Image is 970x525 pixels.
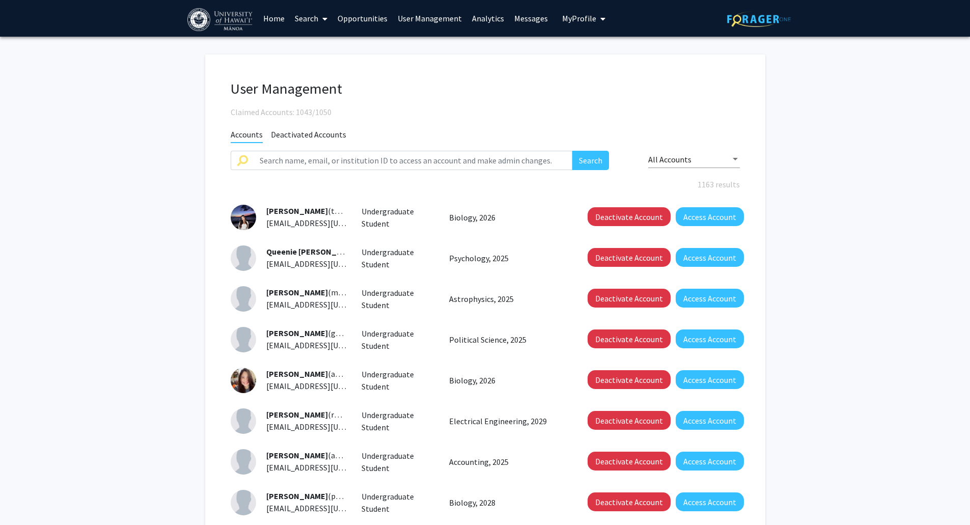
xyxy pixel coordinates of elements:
p: Astrophysics, 2025 [449,293,565,305]
img: University of Hawaiʻi at Mānoa Logo [187,8,255,31]
img: Profile Picture [231,449,256,475]
span: (tagres) [266,206,356,216]
button: Deactivate Account [588,411,671,430]
span: [EMAIL_ADDRESS][US_STATE][DOMAIN_NAME] [266,462,432,473]
div: 1163 results [223,178,747,190]
img: Profile Picture [231,368,256,393]
p: Biology, 2026 [449,211,565,224]
button: Deactivate Account [588,492,671,511]
button: Deactivate Account [588,289,671,308]
div: Undergraduate Student [354,450,441,474]
button: Deactivate Account [588,207,671,226]
p: Accounting, 2025 [449,456,565,468]
span: [EMAIL_ADDRESS][US_STATE][DOMAIN_NAME] [266,503,432,513]
span: [EMAIL_ADDRESS][US_STATE][DOMAIN_NAME] [266,340,432,350]
span: [PERSON_NAME] [266,287,328,297]
button: Search [572,151,609,170]
a: Home [258,1,290,36]
h1: User Management [231,80,740,98]
img: Profile Picture [231,245,256,271]
div: Undergraduate Student [354,205,441,230]
div: Undergraduate Student [354,287,441,311]
span: [EMAIL_ADDRESS][US_STATE][DOMAIN_NAME] [266,381,432,391]
button: Access Account [676,248,744,267]
span: (pka7) [266,491,350,501]
span: (gacoba) [266,328,359,338]
a: Analytics [467,1,509,36]
div: Undergraduate Student [354,490,441,515]
button: Access Account [676,370,744,389]
button: Access Account [676,411,744,430]
span: [PERSON_NAME] [266,328,328,338]
span: (acostaan) [266,369,366,379]
p: Psychology, 2025 [449,252,565,264]
p: Political Science, 2025 [449,334,565,346]
span: [EMAIL_ADDRESS][US_STATE][DOMAIN_NAME] [266,422,432,432]
button: Deactivate Account [588,452,671,471]
span: [EMAIL_ADDRESS][US_STATE][DOMAIN_NAME] [266,218,432,228]
p: Biology, 2026 [449,374,565,386]
button: Deactivate Account [588,370,671,389]
span: [EMAIL_ADDRESS][US_STATE][DOMAIN_NAME] [266,299,432,310]
input: Search name, email, or institution ID to access an account and make admin changes. [254,151,573,170]
button: Access Account [676,492,744,511]
img: Profile Picture [231,205,256,230]
button: Deactivate Account [588,248,671,267]
span: (qabarcar) [266,246,396,257]
span: [PERSON_NAME] [266,491,328,501]
div: Undergraduate Student [354,368,441,393]
div: Undergraduate Student [354,327,441,352]
span: [PERSON_NAME] [266,206,328,216]
button: Deactivate Account [588,329,671,348]
img: Profile Picture [231,327,256,352]
div: Undergraduate Student [354,246,441,270]
a: Opportunities [332,1,393,36]
img: ForagerOne Logo [727,11,791,27]
span: All Accounts [648,154,691,164]
span: (mja628) [266,287,359,297]
img: Profile Picture [231,408,256,434]
span: (robertda) [266,409,365,420]
span: [PERSON_NAME] [266,409,328,420]
span: [PERSON_NAME] [266,369,328,379]
span: My Profile [562,13,596,23]
button: Access Account [676,207,744,226]
div: Undergraduate Student [354,409,441,433]
span: Accounts [231,129,263,143]
button: Access Account [676,452,744,471]
button: Access Account [676,289,744,308]
p: Electrical Engineering, 2029 [449,415,565,427]
img: Profile Picture [231,286,256,312]
a: User Management [393,1,467,36]
button: Access Account [676,329,744,348]
div: Claimed Accounts: 1043/1050 [231,106,740,118]
span: [PERSON_NAME] [266,450,328,460]
span: (aagag) [266,450,355,460]
img: Profile Picture [231,490,256,515]
p: Biology, 2028 [449,496,565,509]
span: [EMAIL_ADDRESS][US_STATE][DOMAIN_NAME] [266,259,432,269]
span: Queenie [PERSON_NAME] [266,246,360,257]
a: Messages [509,1,553,36]
a: Search [290,1,332,36]
iframe: Chat [8,479,43,517]
span: Deactivated Accounts [271,129,346,142]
